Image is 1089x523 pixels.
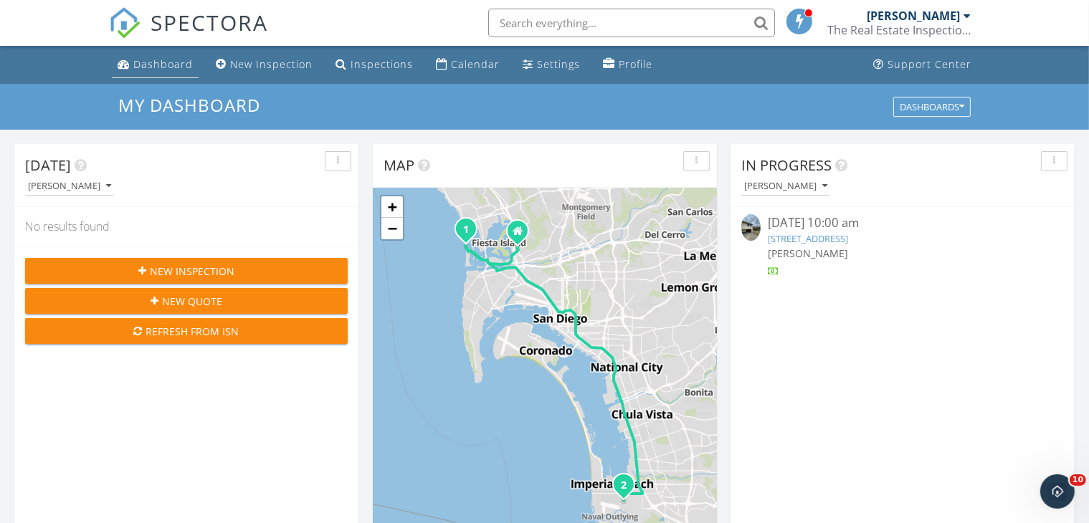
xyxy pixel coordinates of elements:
[518,231,526,239] div: 4705 TONOPAH AVE, San Diego CA 92110
[741,177,830,196] button: [PERSON_NAME]
[151,7,268,37] span: SPECTORA
[330,52,419,78] a: Inspections
[25,177,114,196] button: [PERSON_NAME]
[451,57,500,71] div: Calendar
[867,52,977,78] a: Support Center
[893,97,971,117] button: Dashboards
[744,181,827,191] div: [PERSON_NAME]
[25,155,71,175] span: [DATE]
[210,52,318,78] a: New Inspection
[517,52,586,78] a: Settings
[624,484,632,493] div: 1483 Hemlock Ave, Imperial Beach, CA 91932
[118,93,260,117] span: My Dashboard
[25,288,348,314] button: New Quote
[466,229,475,237] div: 3391 Ocean Front Walk Unit D, San Diego, CA 92109
[384,155,414,175] span: Map
[488,9,775,37] input: Search everything...
[768,214,1037,232] div: [DATE] 10:00 am
[37,324,336,339] div: Refresh from ISN
[741,155,832,175] span: In Progress
[25,318,348,344] button: Refresh from ISN
[109,19,268,49] a: SPECTORA
[430,52,505,78] a: Calendar
[109,7,141,39] img: The Best Home Inspection Software - Spectora
[463,225,469,235] i: 1
[133,57,193,71] div: Dashboard
[597,52,658,78] a: Profile
[381,218,403,239] a: Zoom out
[1040,474,1075,509] iframe: Intercom live chat
[768,232,848,245] a: [STREET_ADDRESS]
[25,258,348,284] button: New Inspection
[768,246,848,260] span: [PERSON_NAME]
[537,57,580,71] div: Settings
[28,181,111,191] div: [PERSON_NAME]
[621,481,627,491] i: 2
[827,23,971,37] div: The Real Estate Inspection Company
[741,214,1064,278] a: [DATE] 10:00 am [STREET_ADDRESS] [PERSON_NAME]
[900,102,964,112] div: Dashboards
[14,207,358,246] div: No results found
[888,57,971,71] div: Support Center
[867,9,960,23] div: [PERSON_NAME]
[619,57,652,71] div: Profile
[351,57,413,71] div: Inspections
[112,52,199,78] a: Dashboard
[162,294,222,309] span: New Quote
[381,196,403,218] a: Zoom in
[230,57,313,71] div: New Inspection
[1070,474,1086,486] span: 10
[150,264,234,279] span: New Inspection
[741,214,761,241] img: 9553099%2Fcover_photos%2FBPUhQ00a5gou2rI6BzOu%2Fsmall.jpg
